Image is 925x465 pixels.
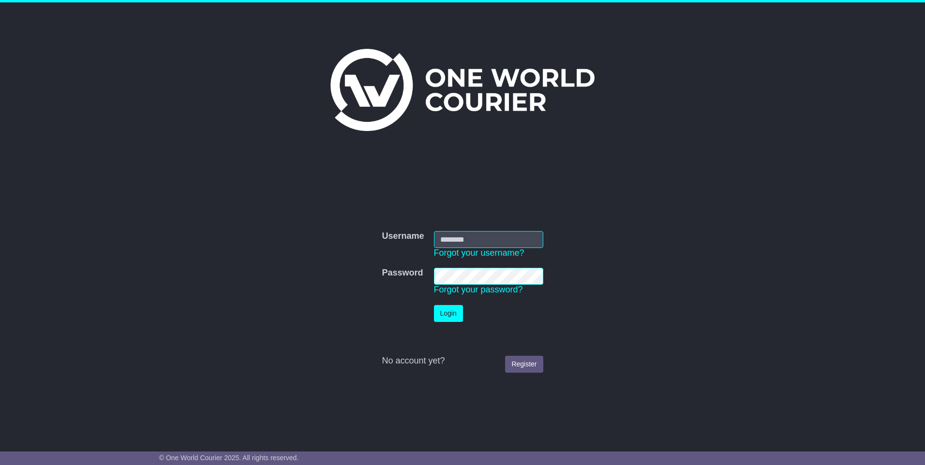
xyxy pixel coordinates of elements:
a: Forgot your username? [434,248,524,258]
label: Username [382,231,424,242]
a: Forgot your password? [434,285,523,294]
img: One World [330,49,595,131]
a: Register [505,356,543,373]
span: © One World Courier 2025. All rights reserved. [159,454,299,462]
button: Login [434,305,463,322]
label: Password [382,268,423,278]
div: No account yet? [382,356,543,366]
